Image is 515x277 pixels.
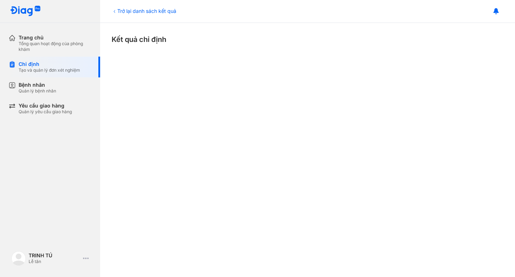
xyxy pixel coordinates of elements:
[19,61,80,67] div: Chỉ định
[19,82,56,88] div: Bệnh nhân
[112,7,176,15] div: Trở lại danh sách kết quả
[19,88,56,94] div: Quản lý bệnh nhân
[112,34,504,44] div: Kết quả chỉ định
[11,251,26,266] img: logo
[19,41,92,52] div: Tổng quan hoạt động của phòng khám
[29,252,80,259] div: TRINH TÚ
[19,34,92,41] div: Trang chủ
[29,259,80,264] div: Lễ tân
[19,109,72,115] div: Quản lý yêu cầu giao hàng
[10,6,41,17] img: logo
[19,102,72,109] div: Yêu cầu giao hàng
[19,67,80,73] div: Tạo và quản lý đơn xét nghiệm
